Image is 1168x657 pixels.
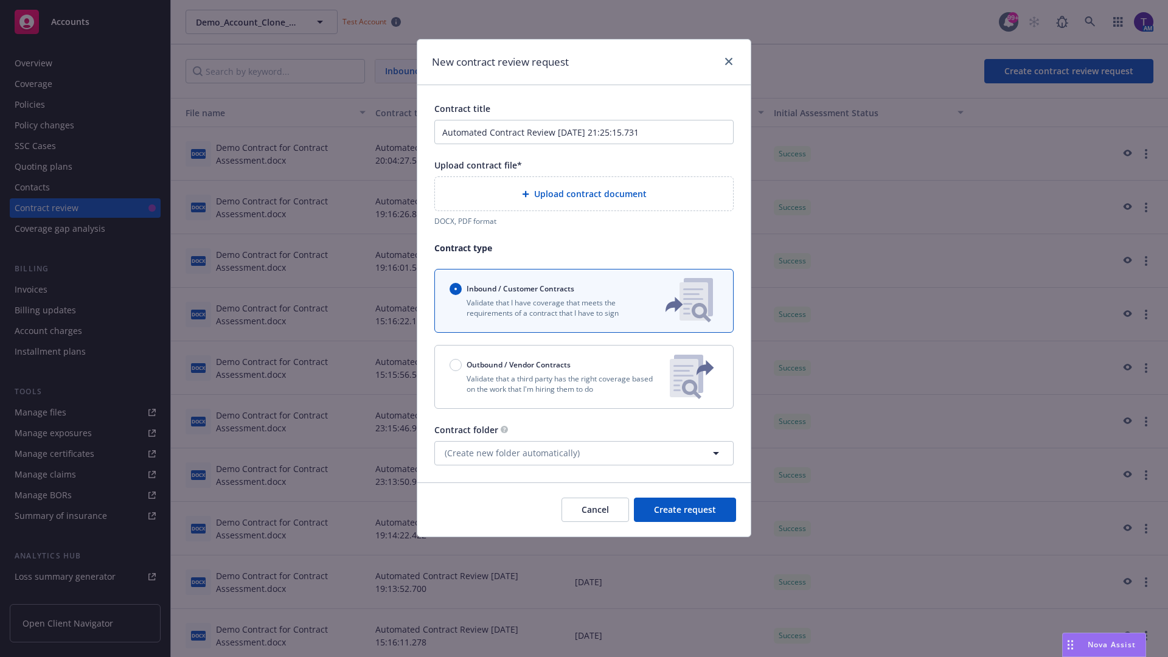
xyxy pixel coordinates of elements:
[634,498,736,522] button: Create request
[534,187,647,200] span: Upload contract document
[721,54,736,69] a: close
[654,504,716,515] span: Create request
[1063,633,1078,656] div: Drag to move
[434,441,734,465] button: (Create new folder automatically)
[434,120,734,144] input: Enter a title for this contract
[434,176,734,211] div: Upload contract document
[450,374,660,394] p: Validate that a third party has the right coverage based on the work that I'm hiring them to do
[467,283,574,294] span: Inbound / Customer Contracts
[434,159,522,171] span: Upload contract file*
[1062,633,1146,657] button: Nova Assist
[450,297,645,318] p: Validate that I have coverage that meets the requirements of a contract that I have to sign
[561,498,629,522] button: Cancel
[467,360,571,370] span: Outbound / Vendor Contracts
[434,242,734,254] p: Contract type
[434,345,734,409] button: Outbound / Vendor ContractsValidate that a third party has the right coverage based on the work t...
[1088,639,1136,650] span: Nova Assist
[434,216,734,226] div: DOCX, PDF format
[582,504,609,515] span: Cancel
[450,283,462,295] input: Inbound / Customer Contracts
[434,269,734,333] button: Inbound / Customer ContractsValidate that I have coverage that meets the requirements of a contra...
[434,424,498,436] span: Contract folder
[434,103,490,114] span: Contract title
[445,447,580,459] span: (Create new folder automatically)
[432,54,569,70] h1: New contract review request
[450,359,462,371] input: Outbound / Vendor Contracts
